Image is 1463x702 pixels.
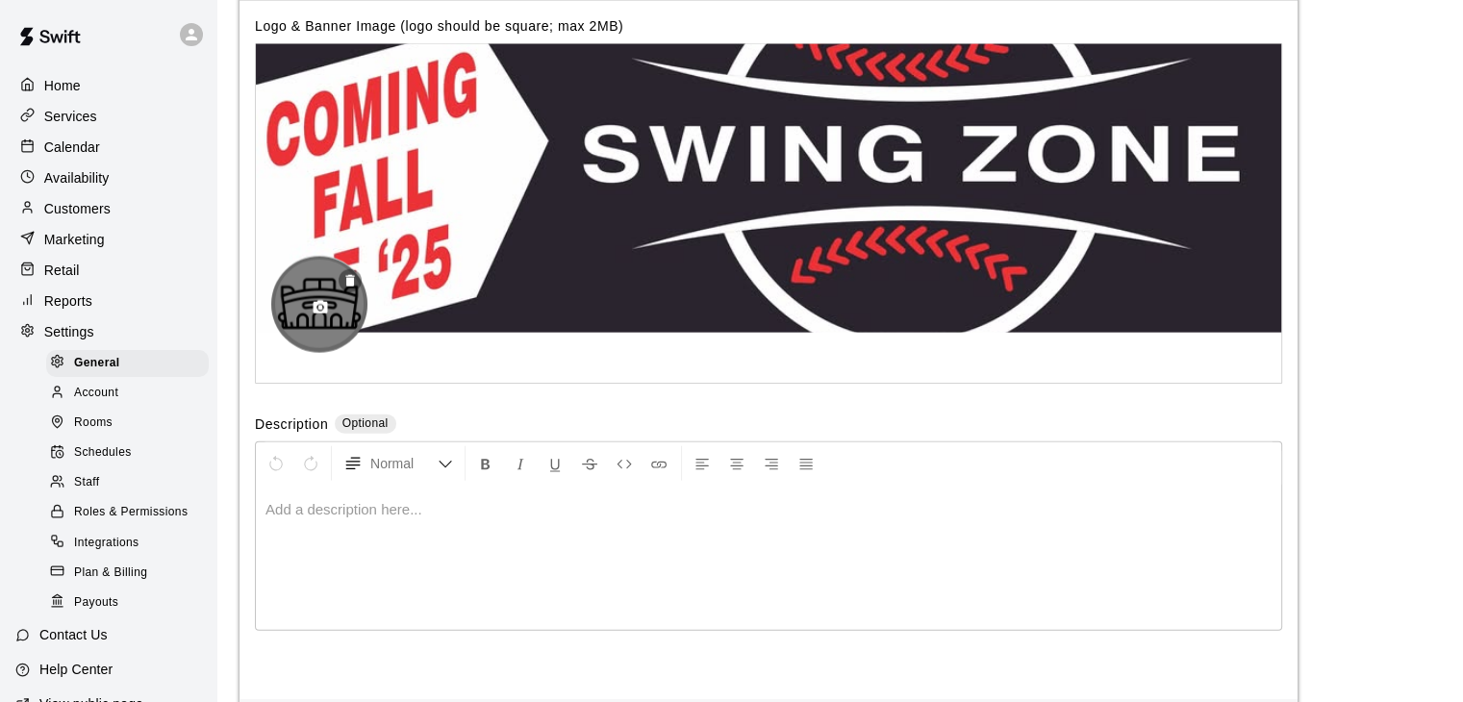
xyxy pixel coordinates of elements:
span: Schedules [74,443,132,463]
a: Schedules [46,439,216,468]
a: Integrations [46,528,216,558]
p: Retail [44,261,80,280]
span: Integrations [74,534,139,553]
button: Center Align [720,446,753,481]
button: Format Italics [504,446,537,481]
a: Rooms [46,409,216,439]
button: Format Strikethrough [573,446,606,481]
p: Contact Us [39,625,108,644]
span: Roles & Permissions [74,503,188,522]
button: Format Bold [469,446,502,481]
div: Roles & Permissions [46,499,209,526]
a: Marketing [15,225,201,254]
a: Roles & Permissions [46,498,216,528]
label: Logo & Banner Image (logo should be square; max 2MB) [255,18,623,34]
button: Right Align [755,446,788,481]
button: Undo [260,446,292,481]
span: Plan & Billing [74,564,147,583]
p: Help Center [39,660,113,679]
div: General [46,350,209,377]
a: Customers [15,194,201,223]
div: Schedules [46,439,209,466]
p: Services [44,107,97,126]
button: Format Underline [539,446,571,481]
a: Account [46,378,216,408]
span: Account [74,384,118,403]
div: Rooms [46,410,209,437]
p: Calendar [44,138,100,157]
span: Staff [74,473,99,492]
div: Plan & Billing [46,560,209,587]
span: Optional [342,416,389,430]
button: Formatting Options [336,446,461,481]
div: Payouts [46,589,209,616]
a: Availability [15,163,201,192]
span: Normal [370,454,438,473]
p: Availability [44,168,110,188]
button: Justify Align [790,446,822,481]
label: Description [255,414,328,437]
span: Rooms [74,414,113,433]
a: General [46,348,216,378]
span: General [74,354,120,373]
p: Marketing [44,230,105,249]
a: Staff [46,468,216,498]
p: Home [44,76,81,95]
a: Calendar [15,133,201,162]
button: Redo [294,446,327,481]
a: Retail [15,256,201,285]
p: Customers [44,199,111,218]
a: Plan & Billing [46,558,216,588]
a: Payouts [46,588,216,617]
div: Account [46,380,209,407]
button: Insert Link [643,446,675,481]
button: Left Align [686,446,719,481]
p: Settings [44,322,94,341]
a: Services [15,102,201,131]
a: Settings [15,317,201,346]
div: Integrations [46,530,209,557]
a: Home [15,71,201,100]
p: Reports [44,291,92,311]
span: Payouts [74,593,118,613]
a: Reports [15,287,201,315]
div: Staff [46,469,209,496]
button: Insert Code [608,446,641,481]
